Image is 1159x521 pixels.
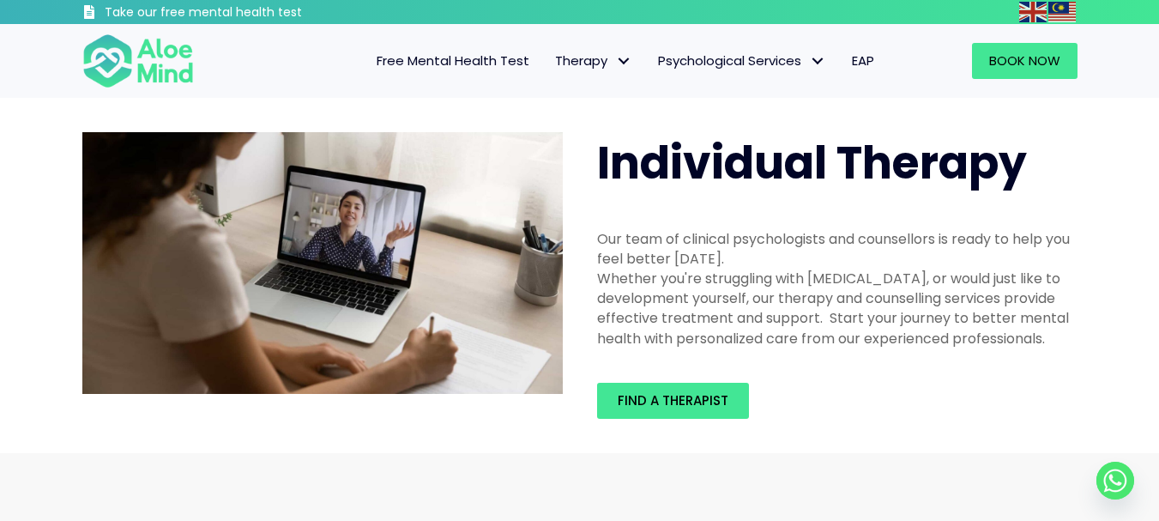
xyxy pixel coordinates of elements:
a: TherapyTherapy: submenu [542,43,645,79]
a: Whatsapp [1096,462,1134,500]
a: Book Now [972,43,1078,79]
img: Therapy online individual [82,132,563,395]
a: English [1019,2,1048,21]
a: Free Mental Health Test [364,43,542,79]
img: en [1019,2,1047,22]
a: Psychological ServicesPsychological Services: submenu [645,43,839,79]
img: Aloe mind Logo [82,33,194,89]
span: Free Mental Health Test [377,51,529,70]
h3: Take our free mental health test [105,4,394,21]
span: Find a therapist [618,391,728,409]
div: Our team of clinical psychologists and counsellors is ready to help you feel better [DATE]. [597,229,1078,269]
span: EAP [852,51,874,70]
img: ms [1048,2,1076,22]
a: EAP [839,43,887,79]
span: Book Now [989,51,1060,70]
span: Psychological Services: submenu [806,49,830,74]
nav: Menu [216,43,887,79]
a: Find a therapist [597,383,749,419]
a: Malay [1048,2,1078,21]
span: Psychological Services [658,51,826,70]
a: Take our free mental health test [82,4,394,24]
span: Therapy: submenu [612,49,637,74]
span: Individual Therapy [597,131,1027,194]
span: Therapy [555,51,632,70]
div: Whether you're struggling with [MEDICAL_DATA], or would just like to development yourself, our th... [597,269,1078,348]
